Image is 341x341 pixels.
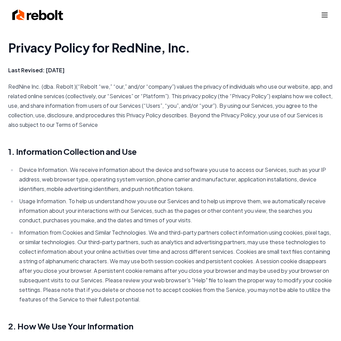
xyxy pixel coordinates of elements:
li: Device Information. We receive information about the device and software you use to access our Se... [17,165,333,194]
img: Rebolt Logo [12,8,63,22]
h2: 1. Information Collection and Use [8,146,333,157]
h1: Privacy Policy for RedNine, Inc. [8,41,333,55]
li: Usage Information. To help us understand how you use our Services and to help us improve them, we... [17,196,333,225]
button: Toggle mobile menu [321,11,329,19]
h2: 2. How We Use Your Information [8,321,333,331]
strong: Last Revised: [DATE] [8,66,64,74]
li: Information from Cookies and Similar Technologies. We and third-party partners collect informatio... [17,228,333,304]
p: RedNine Inc. (dba. Rebolt )(“Rebolt “we,” “our,” and/or “company”) values the privacy of individu... [8,82,333,130]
